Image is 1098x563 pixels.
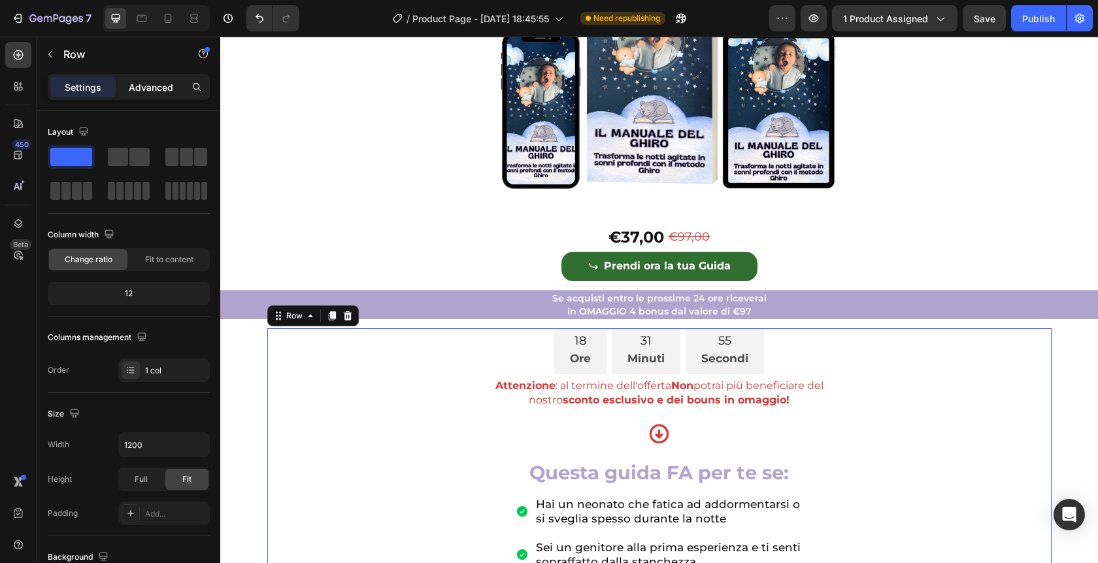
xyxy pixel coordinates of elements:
span: Need republishing [593,12,660,24]
span: Full [135,473,148,485]
div: 450 [12,139,31,150]
div: Width [48,439,69,451]
div: 12 [50,284,207,303]
span: si sveglia spesso durante la notte [316,475,506,488]
button: 7 [5,5,97,31]
span: Product Page - [DATE] 18:45:55 [412,12,549,26]
div: Order [48,364,69,376]
p: Minuti [407,312,444,332]
span: Save [974,13,995,24]
p: Ore [350,312,371,332]
div: Layout [48,124,91,141]
div: Undo/Redo [246,5,299,31]
div: Height [48,473,72,485]
div: Beta [10,239,31,250]
p: Advanced [129,80,173,94]
p: Row [63,46,175,62]
span: / [407,12,410,26]
button: Publish [1011,5,1066,31]
span: Hai un neonato che fatica ad addormentarsi o [316,461,580,474]
div: Size [48,405,82,423]
div: Publish [1022,12,1055,26]
span: Questa guida FA per te se: [309,424,569,447]
input: Auto [119,433,209,456]
p: Settings [65,80,101,94]
div: €97,00 [447,192,491,209]
span: Sei un genitore alla prima esperienza e ti senti [316,504,580,517]
strong: sconto esclusivo e dei bouns in omaggio! [342,357,569,369]
div: Columns management [48,329,150,347]
div: 31 [407,297,444,312]
button: Prendi ora la tua Guida [341,215,537,245]
span: in OMAGGIO 4 bonus dal valore di €97 [347,269,531,281]
div: 1 col [145,365,207,377]
span: 1 product assigned [843,12,928,26]
p: 7 [86,10,91,26]
div: Open Intercom Messenger [1054,499,1085,530]
span: sopraffatto dalla stanchezza [316,519,476,532]
button: Save [963,5,1006,31]
div: Row [63,273,85,285]
iframe: Design area [220,37,1098,563]
div: 55 [481,297,528,312]
span: Fit [182,473,191,485]
span: Change ratio [65,254,112,265]
p: nostro [48,356,830,371]
span: Se acquisti entro le prossime 24 ore riceverai [332,256,546,267]
p: : al termine dell'offerta potrai più beneficiare del [48,342,830,356]
div: €37,00 [387,189,445,212]
strong: Attenzione [275,343,335,355]
div: 18 [350,297,371,312]
div: Column width [48,226,117,244]
div: Add... [145,508,207,520]
p: Secondi [481,312,528,332]
div: Prendi ora la tua Guida [384,220,510,239]
button: 1 product assigned [832,5,957,31]
span: Fit to content [145,254,193,265]
strong: Non [451,343,473,355]
div: Padding [48,507,78,519]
